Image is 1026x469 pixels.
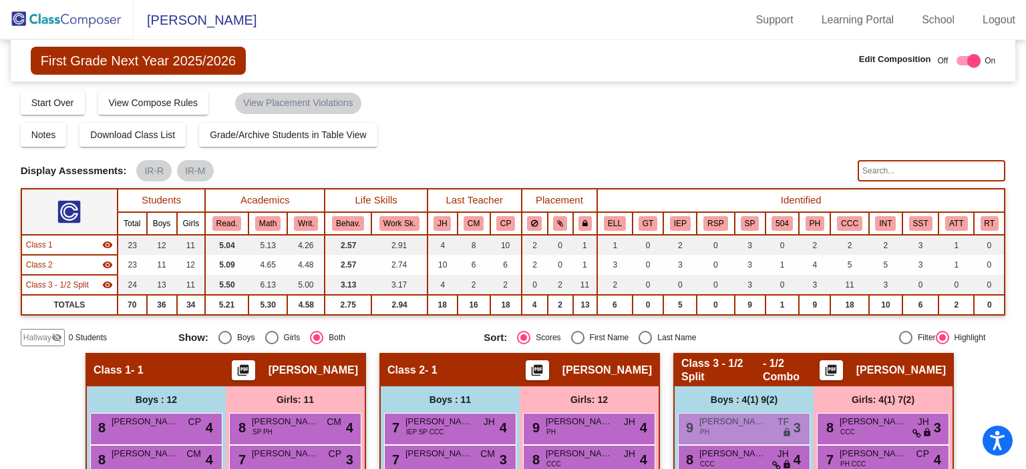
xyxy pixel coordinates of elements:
span: [PERSON_NAME] [856,364,946,377]
td: 3 [902,235,939,255]
td: 16 [458,295,490,315]
td: 0 [697,235,734,255]
span: JH [484,415,495,429]
button: CM [464,216,484,231]
th: Christa Matthews [458,212,490,235]
span: 9 [529,420,540,435]
span: [PERSON_NAME] [405,415,472,428]
div: Highlight [949,332,986,344]
td: 5.30 [248,295,288,315]
th: Academics [205,189,325,212]
mat-radio-group: Select an option [178,331,474,344]
td: 13 [147,275,177,295]
div: Filter [912,332,936,344]
span: [PERSON_NAME] St [PERSON_NAME] [252,415,319,428]
th: Last Teacher [427,189,522,212]
span: JH [778,447,789,461]
td: 2.91 [371,235,427,255]
th: English Language Learner [597,212,632,235]
td: 2.94 [371,295,427,315]
span: CM [327,415,341,429]
td: 1 [573,235,598,255]
a: School [911,9,965,31]
td: 0 [697,275,734,295]
span: 8 [683,452,693,467]
mat-icon: visibility [102,240,113,250]
th: Keep away students [522,212,548,235]
span: [PERSON_NAME] [252,447,319,460]
mat-chip: IR-R [136,160,172,181]
th: Jolene Hruska [427,212,458,235]
span: Class 2 [387,364,425,377]
td: 9 [799,295,830,315]
td: 4 [799,255,830,275]
td: 18 [427,295,458,315]
td: 0 [765,275,800,295]
td: 10 [869,295,902,315]
button: RT [981,216,999,231]
span: - 1/2 Combo [763,357,820,384]
td: 6 [490,255,522,275]
span: [PERSON_NAME] [269,364,358,377]
mat-icon: visibility [102,280,113,290]
td: 5 [663,295,697,315]
td: 18 [830,295,869,315]
span: [PERSON_NAME] [134,9,256,31]
span: [PERSON_NAME] [112,447,178,460]
span: [PERSON_NAME] [546,447,613,460]
span: 4 [640,418,647,438]
span: CCC [546,459,561,469]
td: 23 [118,255,146,275]
button: Grade/Archive Students in Table View [199,123,377,147]
span: 8 [95,452,106,467]
td: 0 [633,235,664,255]
span: CM [186,447,201,461]
span: Class 1 [94,364,131,377]
span: 8 [235,420,246,435]
td: 0 [902,275,939,295]
td: 0 [697,255,734,275]
a: Learning Portal [811,9,905,31]
th: Identified [597,189,1005,212]
span: Display Assessments: [21,165,127,177]
td: 2 [548,295,573,315]
span: CM [480,447,495,461]
td: 11 [177,235,206,255]
td: 5.00 [287,275,325,295]
th: Student Study Team [902,212,939,235]
div: Boys : 11 [381,386,520,413]
button: Writ. [294,216,318,231]
td: Lisa Rowe - 1/2 Combo [21,275,118,295]
td: 4 [522,295,548,315]
span: Download Class List [90,129,175,140]
span: 7 [389,452,399,467]
button: ATT [945,216,967,231]
span: Notes [31,129,56,140]
td: 8 [458,235,490,255]
button: GT [639,216,657,231]
button: 504 [772,216,793,231]
span: [PERSON_NAME] [PERSON_NAME] [699,447,766,460]
button: Print Students Details [526,360,549,380]
th: Keep with students [548,212,573,235]
span: On [985,55,995,67]
mat-icon: visibility_off [51,332,62,343]
td: 1 [765,255,800,275]
td: 4.58 [287,295,325,315]
th: Speech [735,212,765,235]
td: 2 [830,235,869,255]
td: 2.57 [325,255,371,275]
span: 4 [500,418,507,438]
span: 3 [794,418,801,438]
th: Combo Class Candidate [830,212,869,235]
mat-icon: picture_as_pdf [529,364,545,382]
span: lock [922,428,932,438]
td: 4.65 [248,255,288,275]
td: 0 [633,295,664,315]
td: 9 [735,295,765,315]
td: 6 [597,295,632,315]
span: JH [918,415,929,429]
td: 10 [427,255,458,275]
button: INT [875,216,896,231]
a: Support [745,9,804,31]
